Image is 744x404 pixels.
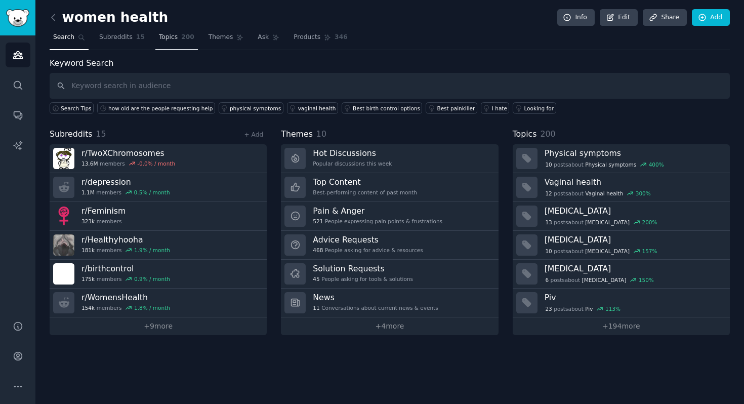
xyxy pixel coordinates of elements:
[585,219,630,226] span: [MEDICAL_DATA]
[513,289,730,317] a: Piv23postsaboutPiv113%
[313,218,323,225] span: 521
[53,234,74,256] img: Healthyhooha
[281,144,498,173] a: Hot DiscussionsPopular discussions this week
[134,275,170,282] div: 0.9 % / month
[513,128,537,141] span: Topics
[50,260,267,289] a: r/birthcontrol175kmembers0.9% / month
[605,305,621,312] div: 113 %
[290,29,351,50] a: Products346
[281,202,498,231] a: Pain & Anger521People expressing pain points & frustrations
[545,190,552,197] span: 12
[287,102,338,114] a: vaginal health
[205,29,247,50] a: Themes
[545,177,723,187] h3: Vaginal health
[313,292,438,303] h3: News
[557,9,595,26] a: Info
[545,160,665,169] div: post s about
[545,219,552,226] span: 13
[545,248,552,255] span: 10
[108,105,213,112] div: how old are the people requesting help
[258,33,269,42] span: Ask
[81,292,170,303] h3: r/ WomensHealth
[643,9,686,26] a: Share
[81,177,170,187] h3: r/ depression
[81,304,170,311] div: members
[50,173,267,202] a: r/depression1.1Mmembers0.5% / month
[50,144,267,173] a: r/TwoXChromosomes13.6Mmembers-0.0% / month
[181,33,194,42] span: 200
[313,160,392,167] div: Popular discussions this week
[81,234,170,245] h3: r/ Healthyhooha
[50,289,267,317] a: r/WomensHealth154kmembers1.8% / month
[585,161,636,168] span: Physical symptoms
[313,275,413,282] div: People asking for tools & solutions
[219,102,283,114] a: physical symptoms
[545,275,655,285] div: post s about
[545,234,723,245] h3: [MEDICAL_DATA]
[50,73,730,99] input: Keyword search in audience
[281,317,498,335] a: +4more
[545,161,552,168] span: 10
[545,218,658,227] div: post s about
[513,173,730,202] a: Vaginal health12postsaboutVaginal health300%
[137,160,175,167] div: -0.0 % / month
[99,33,133,42] span: Subreddits
[524,105,554,112] div: Looking for
[513,144,730,173] a: Physical symptoms10postsaboutPhysical symptoms400%
[313,275,319,282] span: 45
[492,105,507,112] div: I hate
[437,105,475,112] div: Best painkiller
[81,148,175,158] h3: r/ TwoXChromosomes
[545,305,552,312] span: 23
[600,9,638,26] a: Edit
[585,305,593,312] span: Piv
[81,218,126,225] div: members
[513,202,730,231] a: [MEDICAL_DATA]13postsabout[MEDICAL_DATA]200%
[53,148,74,169] img: TwoXChromosomes
[313,148,392,158] h3: Hot Discussions
[50,231,267,260] a: r/Healthyhooha181kmembers1.9% / month
[513,102,556,114] a: Looking for
[545,148,723,158] h3: Physical symptoms
[97,102,215,114] a: how old are the people requesting help
[582,276,627,284] span: [MEDICAL_DATA]
[636,190,651,197] div: 300 %
[545,304,622,313] div: post s about
[81,189,95,196] span: 1.1M
[481,102,510,114] a: I hate
[335,33,348,42] span: 346
[50,29,89,50] a: Search
[281,289,498,317] a: News11Conversations about current news & events
[81,304,95,311] span: 154k
[134,189,170,196] div: 0.5 % / month
[81,189,170,196] div: members
[313,189,417,196] div: Best-performing content of past month
[134,247,170,254] div: 1.9 % / month
[545,276,549,284] span: 6
[81,275,95,282] span: 175k
[639,276,654,284] div: 150 %
[50,58,113,68] label: Keyword Search
[230,105,281,112] div: physical symptoms
[545,292,723,303] h3: Piv
[281,260,498,289] a: Solution Requests45People asking for tools & solutions
[426,102,477,114] a: Best painkiller
[81,160,175,167] div: members
[209,33,233,42] span: Themes
[81,275,170,282] div: members
[313,263,413,274] h3: Solution Requests
[81,247,95,254] span: 181k
[545,247,658,256] div: post s about
[50,202,267,231] a: r/Feminism323kmembers
[134,304,170,311] div: 1.8 % / month
[545,263,723,274] h3: [MEDICAL_DATA]
[6,9,29,27] img: GummySearch logo
[244,131,263,138] a: + Add
[313,206,442,216] h3: Pain & Anger
[540,129,555,139] span: 200
[692,9,730,26] a: Add
[81,206,126,216] h3: r/ Feminism
[642,219,657,226] div: 200 %
[513,231,730,260] a: [MEDICAL_DATA]10postsabout[MEDICAL_DATA]157%
[50,128,93,141] span: Subreddits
